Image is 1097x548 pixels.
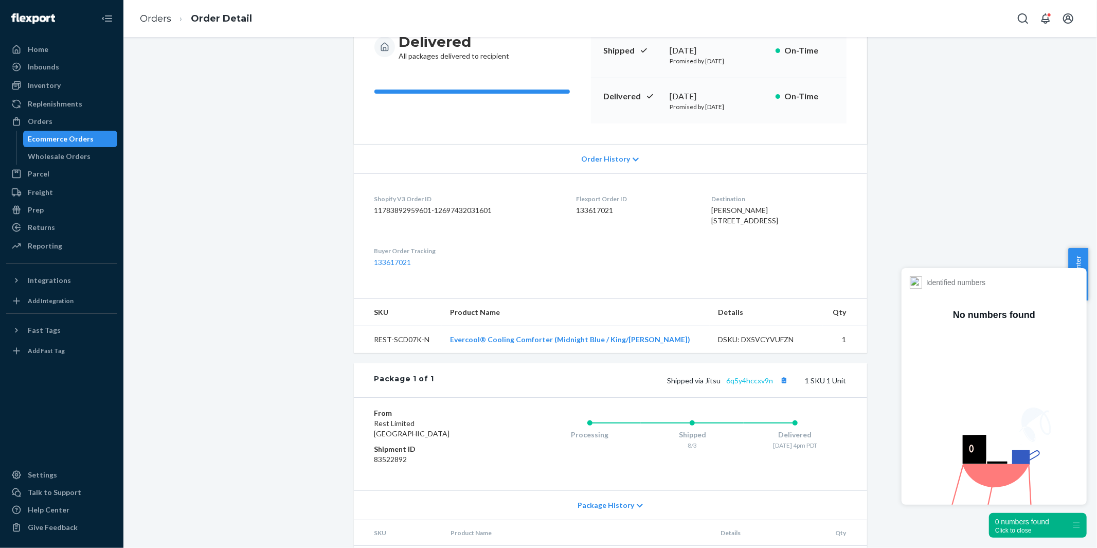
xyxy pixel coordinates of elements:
[6,272,117,289] button: Integrations
[28,62,59,72] div: Inbounds
[670,57,767,65] p: Promised by [DATE]
[354,520,443,546] th: SKU
[399,32,510,51] h3: Delivered
[577,195,695,203] dt: Flexport Order ID
[28,151,91,162] div: Wholesale Orders
[825,520,867,546] th: Qty
[140,13,171,24] a: Orders
[191,13,252,24] a: Order Detail
[778,374,791,387] button: Copy tracking number
[28,346,65,355] div: Add Fast Tag
[23,131,118,147] a: Ecommerce Orders
[1058,8,1078,29] button: Open account menu
[374,246,560,255] dt: Buyer Order Tracking
[28,296,74,305] div: Add Integration
[538,430,641,440] div: Processing
[374,205,560,216] dd: 11783892959601-12697432031601
[823,326,867,353] td: 1
[1035,8,1056,29] button: Open notifications
[6,59,117,75] a: Inbounds
[28,522,78,533] div: Give Feedback
[6,113,117,130] a: Orders
[6,502,117,518] a: Help Center
[23,148,118,165] a: Wholesale Orders
[374,444,497,454] dt: Shipment ID
[784,45,834,57] p: On-Time
[374,419,450,438] span: Rest Limited [GEOGRAPHIC_DATA]
[744,441,847,450] div: [DATE] 4pm PDT
[603,45,662,57] p: Shipped
[28,44,48,55] div: Home
[28,470,57,480] div: Settings
[668,376,791,385] span: Shipped via Jitsu
[727,376,774,385] a: 6q5y4hccxv9n
[603,91,662,102] p: Delivered
[28,275,71,286] div: Integrations
[6,343,117,359] a: Add Fast Tag
[97,8,117,29] button: Close Navigation
[28,169,49,179] div: Parcel
[6,238,117,254] a: Reporting
[712,520,825,546] th: Details
[1013,8,1033,29] button: Open Search Box
[374,408,497,418] dt: From
[374,374,435,387] div: Package 1 of 1
[6,202,117,218] a: Prep
[6,293,117,309] a: Add Integration
[641,430,744,440] div: Shipped
[434,374,846,387] div: 1 SKU 1 Unit
[28,187,53,198] div: Freight
[132,4,260,34] ol: breadcrumbs
[670,45,767,57] div: [DATE]
[6,467,117,483] a: Settings
[641,441,744,450] div: 8/3
[28,205,44,215] div: Prep
[28,325,61,335] div: Fast Tags
[28,241,62,251] div: Reporting
[28,134,94,144] div: Ecommerce Orders
[442,299,710,326] th: Product Name
[784,91,834,102] p: On-Time
[28,80,61,91] div: Inventory
[442,520,712,546] th: Product Name
[6,41,117,58] a: Home
[28,116,52,127] div: Orders
[670,102,767,111] p: Promised by [DATE]
[28,505,69,515] div: Help Center
[670,91,767,102] div: [DATE]
[710,299,823,326] th: Details
[6,96,117,112] a: Replenishments
[6,519,117,536] button: Give Feedback
[6,219,117,236] a: Returns
[1068,248,1088,300] button: Help Center
[374,258,411,267] a: 133617021
[712,206,779,225] span: [PERSON_NAME] [STREET_ADDRESS]
[577,205,695,216] dd: 133617021
[712,195,847,203] dt: Destination
[6,184,117,201] a: Freight
[399,32,510,61] div: All packages delivered to recipient
[6,322,117,339] button: Fast Tags
[581,154,630,164] span: Order History
[578,500,634,510] span: Package History
[354,299,442,326] th: SKU
[6,484,117,501] a: Talk to Support
[374,195,560,203] dt: Shopify V3 Order ID
[28,222,55,233] div: Returns
[28,99,82,109] div: Replenishments
[744,430,847,440] div: Delivered
[823,299,867,326] th: Qty
[354,326,442,353] td: REST-SCD07K-N
[11,13,55,24] img: Flexport logo
[450,335,690,344] a: Evercool® Cooling Comforter (Midnight Blue / King/[PERSON_NAME])
[6,166,117,182] a: Parcel
[718,334,815,345] div: DSKU: DX5VCYVUFZN
[28,487,81,498] div: Talk to Support
[374,454,497,465] dd: 83522892
[6,77,117,94] a: Inventory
